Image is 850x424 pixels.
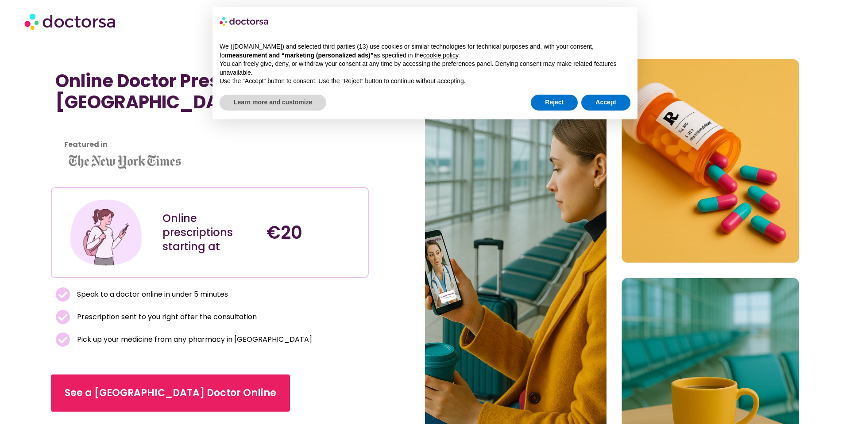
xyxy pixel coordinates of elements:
a: See a [GEOGRAPHIC_DATA] Doctor Online [51,374,290,412]
button: Learn more and customize [220,95,326,111]
p: You can freely give, deny, or withdraw your consent at any time by accessing the preferences pane... [220,60,630,77]
h1: Online Doctor Prescription in [GEOGRAPHIC_DATA] [55,70,364,113]
span: Speak to a doctor online in under 5 minutes [75,288,228,301]
button: Accept [581,95,630,111]
iframe: Customer reviews powered by Trustpilot [55,132,364,143]
img: Illustration depicting a young woman in a casual outfit, engaged with her smartphone. She has a p... [68,195,144,271]
span: See a [GEOGRAPHIC_DATA] Doctor Online [65,386,276,400]
img: logo [220,14,269,28]
strong: Featured in [64,139,108,149]
iframe: Customer reviews powered by Trustpilot [55,122,188,132]
a: cookie policy [423,52,458,59]
span: Prescription sent to you right after the consultation [75,311,257,323]
p: Use the “Accept” button to consent. Use the “Reject” button to continue without accepting. [220,77,630,86]
h4: €20 [267,222,362,243]
button: Reject [531,95,578,111]
div: Online prescriptions starting at [162,211,258,254]
strong: measurement and “marketing (personalized ads)” [227,52,373,59]
span: Pick up your medicine from any pharmacy in [GEOGRAPHIC_DATA] [75,333,312,346]
p: We ([DOMAIN_NAME]) and selected third parties (13) use cookies or similar technologies for techni... [220,42,630,60]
